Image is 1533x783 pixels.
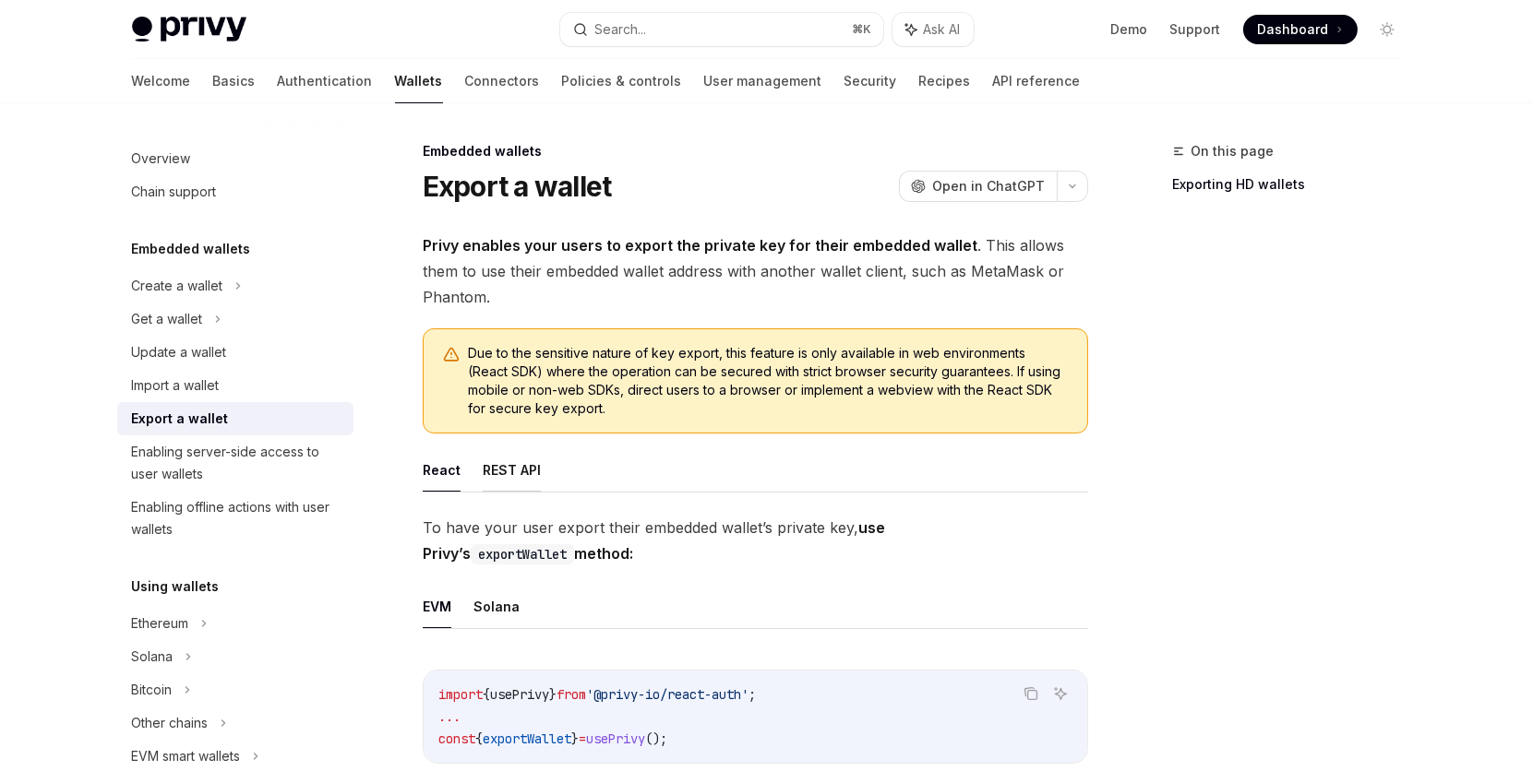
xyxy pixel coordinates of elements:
div: Enabling server-side access to user wallets [132,441,342,485]
a: Wallets [395,59,443,103]
div: Export a wallet [132,408,229,430]
a: Demo [1111,20,1148,39]
button: Ask AI [1048,682,1072,706]
strong: Privy enables your users to export the private key for their embedded wallet [423,236,977,255]
a: Exporting HD wallets [1173,170,1417,199]
span: { [475,730,483,747]
button: Toggle dark mode [1372,15,1402,44]
span: } [549,686,557,703]
span: ... [438,708,461,725]
a: Dashboard [1243,15,1358,44]
div: Update a wallet [132,341,227,363]
div: Solana [132,646,174,668]
div: Enabling offline actions with user wallets [132,496,342,540]
span: ⌘ K [853,22,872,37]
div: Ethereum [132,612,189,635]
h5: Embedded wallets [132,238,251,260]
div: Bitcoin [132,679,173,701]
a: Chain support [117,175,353,208]
span: Ask AI [924,20,961,39]
a: API reference [993,59,1081,103]
button: React [423,448,461,492]
div: Search... [595,18,647,41]
span: exportWallet [483,730,571,747]
span: (); [645,730,667,747]
code: exportWallet [471,544,574,564]
svg: Warning [442,346,461,364]
span: Open in ChatGPT [933,177,1046,196]
div: Get a wallet [132,308,203,330]
span: = [579,730,586,747]
div: Other chains [132,712,209,734]
span: Due to the sensitive nature of key export, this feature is only available in web environments (Re... [468,344,1069,418]
span: On this page [1192,140,1275,162]
a: Basics [213,59,256,103]
span: . This allows them to use their embedded wallet address with another wallet client, such as MetaM... [423,232,1088,310]
a: Policies & controls [562,59,682,103]
a: Authentication [278,59,373,103]
a: Welcome [132,59,191,103]
a: Recipes [919,59,971,103]
a: User management [704,59,822,103]
h1: Export a wallet [423,170,612,203]
a: Overview [117,142,353,175]
h5: Using wallets [132,575,220,598]
a: Support [1170,20,1221,39]
a: Security [844,59,897,103]
div: Overview [132,148,191,170]
span: '@privy-io/react-auth' [586,686,749,703]
span: usePrivy [490,686,549,703]
button: EVM [423,585,451,628]
a: Import a wallet [117,369,353,402]
img: light logo [132,17,246,42]
a: Connectors [465,59,540,103]
span: ; [749,686,756,703]
a: Enabling offline actions with user wallets [117,491,353,546]
span: { [483,686,490,703]
button: Ask AI [892,13,974,46]
span: usePrivy [586,730,645,747]
button: Open in ChatGPT [899,171,1057,202]
a: Enabling server-side access to user wallets [117,435,353,491]
a: Export a wallet [117,402,353,435]
button: REST API [483,448,541,492]
div: Create a wallet [132,275,223,297]
div: Chain support [132,181,217,203]
span: Dashboard [1258,20,1329,39]
div: Import a wallet [132,374,220,397]
div: Embedded wallets [423,142,1088,160]
button: Solana [473,585,520,628]
a: Update a wallet [117,336,353,369]
span: To have your user export their embedded wallet’s private key, [423,515,1088,566]
span: } [571,730,579,747]
div: EVM smart wallets [132,745,241,767]
button: Search...⌘K [560,13,883,46]
span: from [557,686,586,703]
button: Copy the contents from the code block [1019,682,1043,706]
span: import [438,686,483,703]
span: const [438,730,475,747]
